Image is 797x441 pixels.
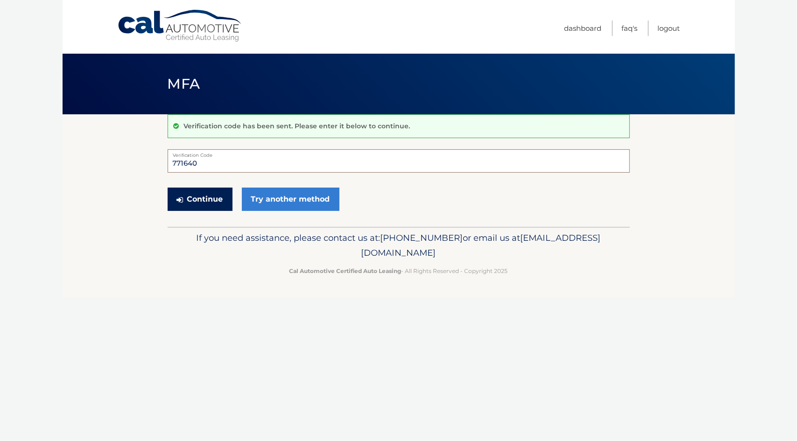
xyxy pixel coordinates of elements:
[174,266,624,276] p: - All Rights Reserved - Copyright 2025
[361,232,601,258] span: [EMAIL_ADDRESS][DOMAIN_NAME]
[564,21,602,36] a: Dashboard
[184,122,410,130] p: Verification code has been sent. Please enter it below to continue.
[381,232,463,243] span: [PHONE_NUMBER]
[168,149,630,157] label: Verification Code
[168,75,200,92] span: MFA
[174,231,624,260] p: If you need assistance, please contact us at: or email us at
[168,149,630,173] input: Verification Code
[289,267,402,274] strong: Cal Automotive Certified Auto Leasing
[242,188,339,211] a: Try another method
[622,21,638,36] a: FAQ's
[658,21,680,36] a: Logout
[168,188,233,211] button: Continue
[117,9,243,42] a: Cal Automotive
